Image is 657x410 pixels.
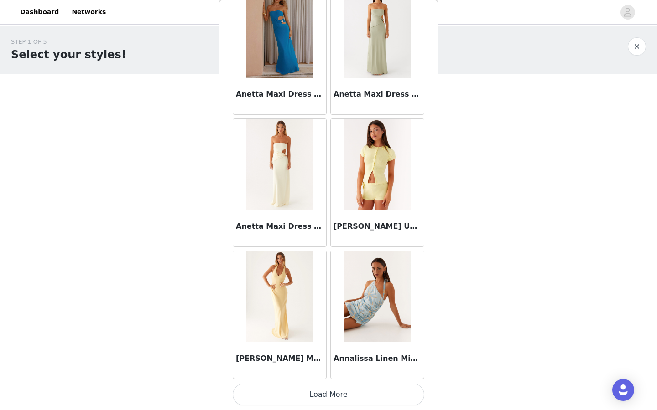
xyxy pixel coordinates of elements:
[236,89,323,100] h3: Anetta Maxi Dress - Royal Blue
[344,251,410,342] img: Annalissa Linen Mini Dress - Opulent Blue
[246,119,313,210] img: Anetta Maxi Dress - Yellow
[612,379,634,401] div: Open Intercom Messenger
[236,221,323,232] h3: Anetta Maxi Dress - Yellow
[11,46,126,63] h1: Select your styles!
[66,2,111,22] a: Networks
[623,5,632,20] div: avatar
[334,221,421,232] h3: [PERSON_NAME] Up Knit Top - Yellow
[344,119,410,210] img: Angela Button Up Knit Top - Yellow
[334,89,421,100] h3: Anetta Maxi Dress - Sage
[233,384,424,405] button: Load More
[334,353,421,364] h3: Annalissa Linen Mini Dress - Opulent Blue
[246,251,313,342] img: Angie Maxi Dress - Yellow
[236,353,323,364] h3: [PERSON_NAME] Maxi Dress - Yellow
[15,2,64,22] a: Dashboard
[11,37,126,46] div: STEP 1 OF 5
